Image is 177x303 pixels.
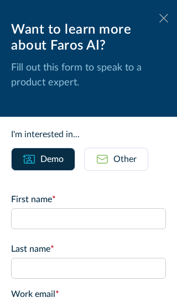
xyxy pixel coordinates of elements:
div: Demo [40,153,64,166]
p: Fill out this form to speak to a product expert. [11,61,166,90]
label: Last name [11,242,166,256]
label: First name [11,193,166,206]
div: I'm interested in... [11,128,166,141]
div: Want to learn more about Faros AI? [11,22,166,54]
label: Work email [11,288,166,301]
div: Other [113,153,137,166]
